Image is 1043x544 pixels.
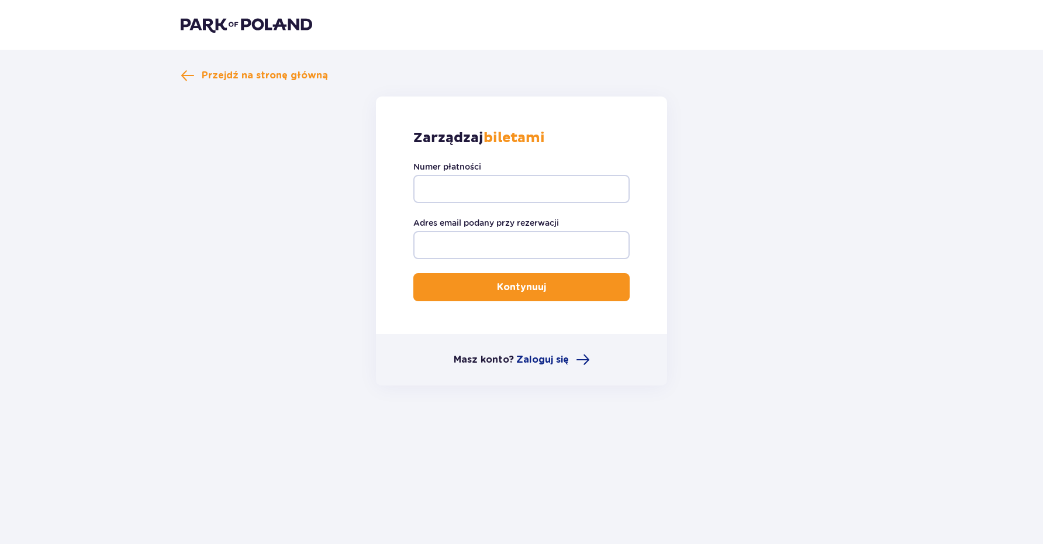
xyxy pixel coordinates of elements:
p: Zarządzaj [413,129,545,147]
label: Numer płatności [413,161,481,173]
a: Zaloguj się [516,353,590,367]
a: Przejdź na stronę główną [181,68,328,82]
p: Kontynuuj [497,281,546,294]
label: Adres email podany przy rezerwacji [413,217,559,229]
strong: biletami [483,129,545,147]
span: Zaloguj się [516,353,569,366]
span: Przejdź na stronę główną [202,69,328,82]
button: Kontynuuj [413,273,630,301]
img: Park of Poland logo [181,16,312,33]
p: Masz konto? [454,353,514,366]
